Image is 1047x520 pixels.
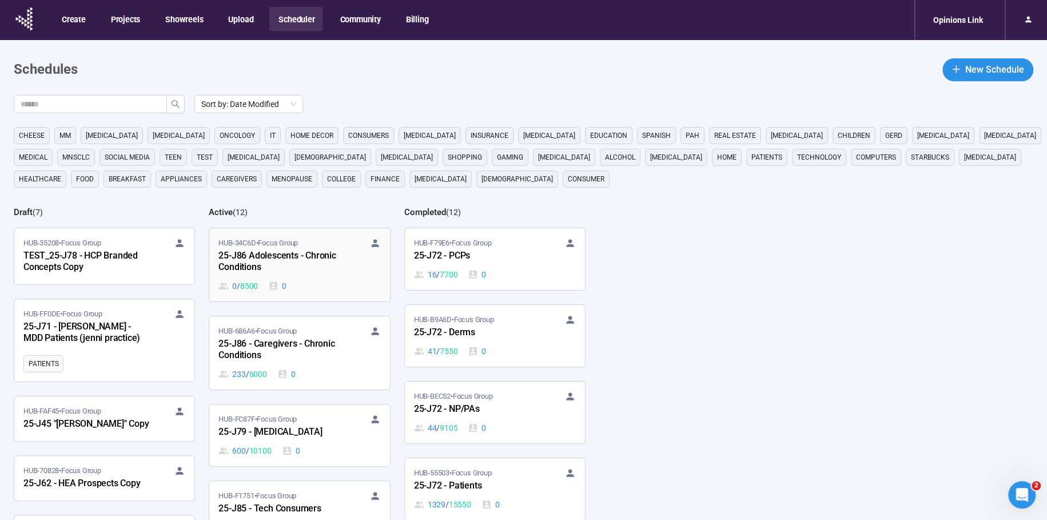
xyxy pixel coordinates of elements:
[14,299,194,382] a: HUB-FF0DE•Focus Group25-J71 - [PERSON_NAME] - MDD Patients (jenni practice)Patients
[33,208,43,217] span: ( 7 )
[436,268,440,281] span: /
[23,406,101,417] span: HUB-FAF45 • Focus Group
[282,444,300,457] div: 0
[445,498,449,511] span: /
[19,130,45,141] span: cheese
[468,345,486,358] div: 0
[218,326,297,337] span: HUB-686A6 • Focus Group
[269,7,323,31] button: Scheduler
[23,320,149,346] div: 25-J71 - [PERSON_NAME] - MDD Patients (jenni practice)
[102,7,148,31] button: Projects
[29,358,58,370] span: Patients
[209,228,389,301] a: HUB-34C6D•Focus Group25-J86 Adolescents - Chronic Conditions0 / 85000
[856,152,896,163] span: computers
[964,152,1016,163] span: [MEDICAL_DATA]
[414,268,458,281] div: 16
[161,173,202,185] span: appliances
[209,316,389,390] a: HUB-686A6•Focus Group25-J86 - Caregivers - Chronic Conditions233 / 60000
[76,173,94,185] span: Food
[23,417,149,432] div: 25-J45 "[PERSON_NAME]" Copy
[371,173,400,185] span: finance
[404,207,446,217] h2: Completed
[14,207,33,217] h2: Draft
[497,152,523,163] span: gaming
[23,249,149,275] div: TEST_25-J78 - HCP Branded Concepts Copy
[415,173,467,185] span: [MEDICAL_DATA]
[237,280,240,292] span: /
[201,96,296,113] span: Sort by: Date Modified
[714,130,756,141] span: real estate
[984,130,1036,141] span: [MEDICAL_DATA]
[471,130,508,141] span: Insurance
[440,422,457,434] span: 9105
[219,7,261,31] button: Upload
[449,498,471,511] span: 15550
[165,152,182,163] span: Teen
[414,479,540,494] div: 25-J72 - Patients
[436,422,440,434] span: /
[23,237,101,249] span: HUB-35208 • Focus Group
[270,130,276,141] span: it
[436,345,440,358] span: /
[404,130,456,141] span: [MEDICAL_DATA]
[249,444,272,457] span: 10100
[156,7,211,31] button: Showreels
[481,498,500,511] div: 0
[414,345,458,358] div: 41
[440,345,457,358] span: 7550
[414,326,540,340] div: 25-J72 - Derms
[414,467,492,479] span: HUB-55503 • Focus Group
[327,173,356,185] span: college
[217,173,257,185] span: caregivers
[246,444,249,457] span: /
[952,65,961,74] span: plus
[109,173,146,185] span: breakfast
[331,7,388,31] button: Community
[642,130,671,141] span: Spanish
[605,152,635,163] span: alcohol
[240,280,258,292] span: 8500
[751,152,782,163] span: Patients
[218,237,298,249] span: HUB-34C6D • Focus Group
[249,368,267,380] span: 6000
[538,152,590,163] span: [MEDICAL_DATA]
[405,458,585,520] a: HUB-55503•Focus Group25-J72 - Patients1329 / 155500
[290,130,333,141] span: home decor
[171,100,180,109] span: search
[19,173,61,185] span: healthcare
[414,314,494,326] span: HUB-B9A6D • Focus Group
[14,228,194,284] a: HUB-35208•Focus GroupTEST_25-J78 - HCP Branded Concepts Copy
[86,130,138,141] span: [MEDICAL_DATA]
[218,490,296,502] span: HUB-F1751 • Focus Group
[440,268,457,281] span: 7700
[448,152,482,163] span: shopping
[405,228,585,290] a: HUB-F79E6•Focus Group25-J72 - PCPs16 / 77000
[209,404,389,466] a: HUB-FC87F•Focus Group25-J79 - [MEDICAL_DATA]600 / 101000
[14,456,194,501] a: HUB-70828•Focus Group25-J62 - HEA Prospects Copy
[277,368,296,380] div: 0
[468,422,486,434] div: 0
[105,152,150,163] span: social media
[405,305,585,367] a: HUB-B9A6D•Focus Group25-J72 - Derms41 / 75500
[153,130,205,141] span: [MEDICAL_DATA]
[397,7,437,31] button: Billing
[568,173,604,185] span: consumer
[218,414,297,425] span: HUB-FC87F • Focus Group
[268,280,286,292] div: 0
[62,152,90,163] span: mnsclc
[414,402,540,417] div: 25-J72 - NP/PAs
[523,130,575,141] span: [MEDICAL_DATA]
[414,391,493,402] span: HUB-BEC52 • Focus Group
[414,237,492,249] span: HUB-F79E6 • Focus Group
[166,95,185,113] button: search
[797,152,841,163] span: technology
[414,498,471,511] div: 1329
[246,368,249,380] span: /
[446,208,461,217] span: ( 12 )
[911,152,949,163] span: starbucks
[23,477,149,491] div: 25-J62 - HEA Prospects Copy
[197,152,213,163] span: Test
[218,425,344,440] div: 25-J79 - [MEDICAL_DATA]
[59,130,71,141] span: MM
[218,502,344,517] div: 25-J85 - Tech Consumers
